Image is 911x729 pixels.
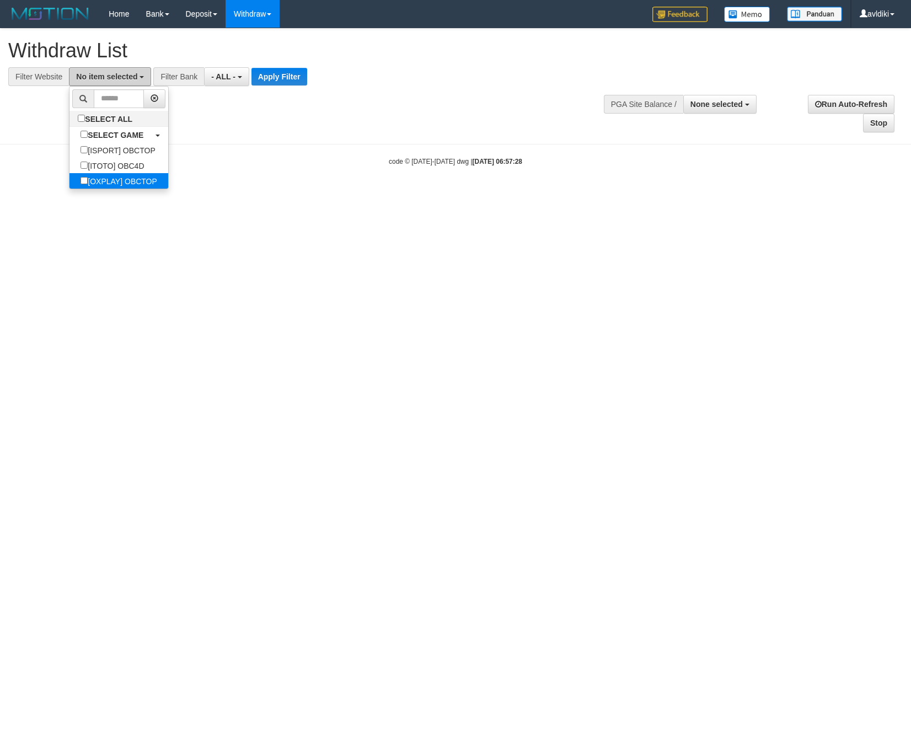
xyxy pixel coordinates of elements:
button: - ALL - [204,67,249,86]
small: code © [DATE]-[DATE] dwg | [389,158,522,165]
strong: [DATE] 06:57:28 [473,158,522,165]
a: SELECT GAME [69,127,168,142]
img: MOTION_logo.png [8,6,92,22]
input: [OXPLAY] OBCTOP [81,177,88,184]
button: None selected [683,95,757,114]
div: PGA Site Balance / [604,95,683,114]
input: SELECT GAME [81,131,88,138]
img: panduan.png [787,7,842,22]
div: Filter Bank [153,67,204,86]
input: [ITOTO] OBC4D [81,162,88,169]
button: No item selected [69,67,151,86]
a: Stop [863,114,894,132]
div: Filter Website [8,67,69,86]
span: None selected [690,100,743,109]
img: Button%20Memo.svg [724,7,770,22]
input: SELECT ALL [78,115,85,122]
label: SELECT ALL [69,111,143,126]
span: - ALL - [211,72,235,81]
label: [ISPORT] OBCTOP [69,142,166,158]
img: Feedback.jpg [652,7,708,22]
span: No item selected [76,72,137,81]
label: [ITOTO] OBC4D [69,158,155,173]
input: [ISPORT] OBCTOP [81,146,88,153]
button: Apply Filter [251,68,307,85]
h1: Withdraw List [8,40,596,62]
b: SELECT GAME [88,131,143,140]
label: [OXPLAY] OBCTOP [69,173,168,189]
a: Run Auto-Refresh [808,95,894,114]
